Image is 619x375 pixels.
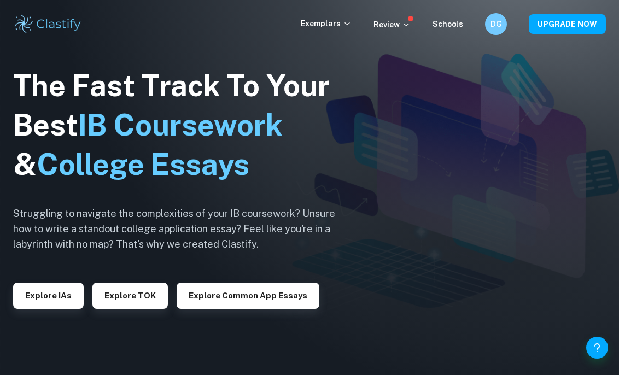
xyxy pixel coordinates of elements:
button: Explore TOK [92,283,168,309]
button: DG [485,13,507,35]
a: Explore IAs [13,290,84,300]
button: Explore Common App essays [177,283,319,309]
a: Explore Common App essays [177,290,319,300]
h6: DG [490,18,503,30]
p: Review [373,19,411,31]
h6: Struggling to navigate the complexities of your IB coursework? Unsure how to write a standout col... [13,206,352,252]
h1: The Fast Track To Your Best & [13,66,352,184]
span: IB Coursework [78,108,283,142]
a: Schools [433,20,463,28]
img: Clastify logo [13,13,83,35]
button: Help and Feedback [586,337,608,359]
p: Exemplars [301,17,352,30]
a: Explore TOK [92,290,168,300]
span: College Essays [37,147,249,181]
button: UPGRADE NOW [529,14,606,34]
button: Explore IAs [13,283,84,309]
